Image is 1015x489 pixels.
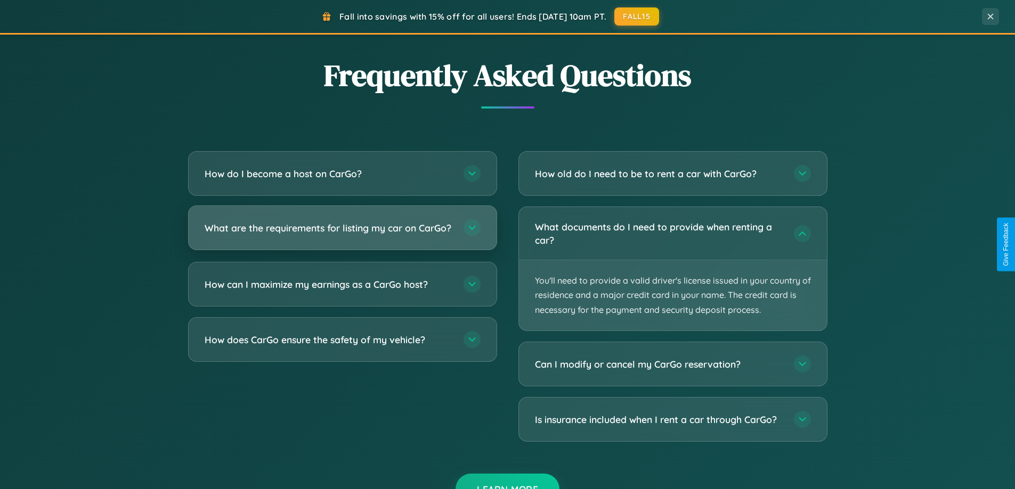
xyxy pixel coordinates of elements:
h3: What are the requirements for listing my car on CarGo? [205,221,453,235]
button: FALL15 [614,7,659,26]
div: Give Feedback [1002,223,1010,266]
h3: Is insurance included when I rent a car through CarGo? [535,413,783,426]
h3: What documents do I need to provide when renting a car? [535,220,783,246]
h3: How do I become a host on CarGo? [205,167,453,180]
h3: How does CarGo ensure the safety of my vehicle? [205,333,453,346]
h3: How can I maximize my earnings as a CarGo host? [205,278,453,291]
h3: Can I modify or cancel my CarGo reservation? [535,358,783,371]
span: Fall into savings with 15% off for all users! Ends [DATE] 10am PT. [339,11,606,22]
h2: Frequently Asked Questions [188,55,827,96]
p: You'll need to provide a valid driver's license issued in your country of residence and a major c... [519,260,827,330]
h3: How old do I need to be to rent a car with CarGo? [535,167,783,180]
